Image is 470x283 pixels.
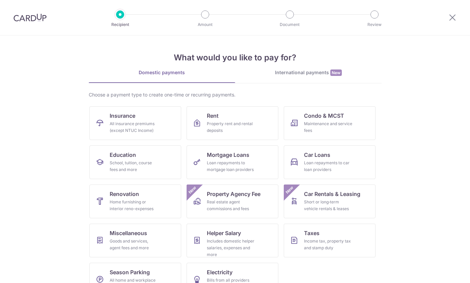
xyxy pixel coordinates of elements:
[187,224,278,257] a: Helper SalaryIncludes domestic helper salaries, expenses and more
[207,190,260,198] span: Property Agency Fee
[207,268,232,276] span: Electricity
[110,120,158,134] div: All insurance premiums (except NTUC Income)
[350,21,399,28] p: Review
[304,229,320,237] span: Taxes
[13,13,47,22] img: CardUp
[110,238,158,251] div: Goods and services, agent fees and more
[187,106,278,140] a: RentProperty rent and rental deposits
[187,145,278,179] a: Mortgage LoansLoan repayments to mortgage loan providers
[89,145,181,179] a: EducationSchool, tuition, course fees and more
[284,224,376,257] a: TaxesIncome tax, property tax and stamp duty
[110,151,136,159] span: Education
[110,160,158,173] div: School, tuition, course fees and more
[207,112,219,120] span: Rent
[304,120,353,134] div: Maintenance and service fees
[304,112,344,120] span: Condo & MCST
[265,21,315,28] p: Document
[235,69,382,76] div: International payments
[207,160,255,173] div: Loan repayments to mortgage loan providers
[95,21,145,28] p: Recipient
[110,199,158,212] div: Home furnishing or interior reno-expenses
[207,229,241,237] span: Helper Salary
[304,190,360,198] span: Car Rentals & Leasing
[304,151,330,159] span: Car Loans
[207,151,249,159] span: Mortgage Loans
[89,185,181,218] a: RenovationHome furnishing or interior reno-expenses
[110,190,139,198] span: Renovation
[207,120,255,134] div: Property rent and rental deposits
[284,106,376,140] a: Condo & MCSTMaintenance and service fees
[187,185,198,196] span: New
[187,185,278,218] a: Property Agency FeeReal estate agent commissions and feesNew
[207,199,255,212] div: Real estate agent commissions and fees
[89,106,181,140] a: InsuranceAll insurance premiums (except NTUC Income)
[207,238,255,258] div: Includes domestic helper salaries, expenses and more
[330,69,342,76] span: New
[89,69,235,76] div: Domestic payments
[284,185,295,196] span: New
[89,91,382,98] div: Choose a payment type to create one-time or recurring payments.
[284,185,376,218] a: Car Rentals & LeasingShort or long‑term vehicle rentals & leasesNew
[180,21,230,28] p: Amount
[89,52,382,64] h4: What would you like to pay for?
[110,268,150,276] span: Season Parking
[284,145,376,179] a: Car LoansLoan repayments to car loan providers
[304,160,353,173] div: Loan repayments to car loan providers
[110,112,135,120] span: Insurance
[304,199,353,212] div: Short or long‑term vehicle rentals & leases
[89,224,181,257] a: MiscellaneousGoods and services, agent fees and more
[110,229,147,237] span: Miscellaneous
[304,238,353,251] div: Income tax, property tax and stamp duty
